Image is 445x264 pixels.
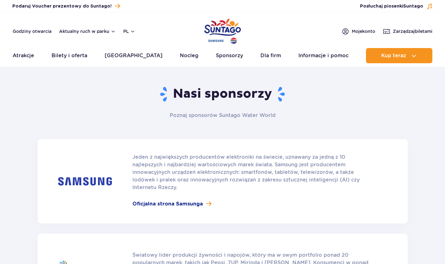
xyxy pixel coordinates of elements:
[342,28,375,35] a: Mojekonto
[216,48,243,63] a: Sponsorzy
[52,48,87,63] a: Bilety i oferta
[38,86,408,102] h1: Nasi sponsorzy
[58,177,112,186] img: Samsung
[298,48,349,63] a: Informacje i pomoc
[13,28,52,34] a: Godziny otwarcia
[105,48,162,63] a: [GEOGRAPHIC_DATA]
[360,3,423,9] span: Posłuchaj piosenki
[132,112,313,119] h2: Poznaj sponsorów Suntago Water World
[12,2,120,10] a: Podaruj Voucher prezentowy do Suntago!
[393,28,432,34] span: Zarządzaj biletami
[360,3,433,9] button: Posłuchaj piosenkiSuntago
[59,29,116,34] button: Aktualny ruch w parku
[132,200,376,208] a: Oficjalna strona Samsunga
[366,48,432,63] button: Kup teraz
[13,48,34,63] a: Atrakcje
[383,28,432,35] a: Zarządzajbiletami
[204,16,241,45] a: Park of Poland
[352,28,375,34] span: Moje konto
[12,3,112,9] span: Podaruj Voucher prezentowy do Suntago!
[260,48,281,63] a: Dla firm
[180,48,198,63] a: Nocleg
[123,28,135,34] button: pl
[403,4,423,9] span: Suntago
[381,53,406,58] span: Kup teraz
[132,200,203,208] span: Oficjalna strona Samsunga
[132,153,376,191] p: Jeden z największych producentów elektroniki na świecie, uznawany za jedną z 10 najlepszych i naj...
